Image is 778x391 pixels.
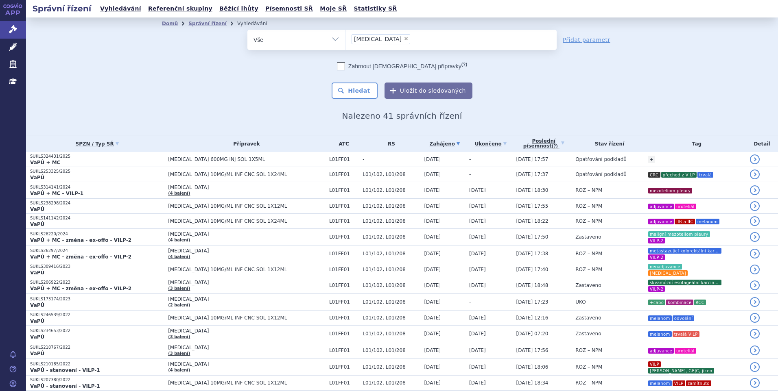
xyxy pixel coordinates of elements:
span: [DATE] 12:16 [516,315,548,321]
span: Opatřování podkladů [575,172,627,177]
a: + [648,156,655,163]
i: IIB a IIC [675,219,695,224]
i: adjuvance [648,219,674,224]
strong: VaPÚ [30,206,44,212]
span: L01FF01 [329,203,358,209]
span: Zastaveno [575,315,601,321]
span: - [363,156,420,162]
span: L01/102, L01/208 [363,364,420,370]
th: RS [358,135,420,152]
span: [DATE] [469,315,486,321]
i: [PERSON_NAME], GEJC, jícen [648,368,714,374]
th: Stav řízení [571,135,644,152]
strong: VaPÚ + MC [30,160,60,165]
p: SUKLS324431/2025 [30,154,164,159]
span: ROZ – NPM [575,364,602,370]
label: Zahrnout [DEMOGRAPHIC_DATA] přípravky [337,62,467,70]
span: L01FF01 [329,234,358,240]
i: uroteliál [675,204,696,209]
strong: VaPÚ [30,175,44,180]
span: L01/102, L01/208 [363,187,420,193]
a: Běžící lhůty [217,3,261,14]
a: (4 balení) [168,238,190,242]
strong: VaPÚ + MC - změna - ex-offo - VILP-2 [30,254,131,260]
i: melanom [696,219,719,224]
span: [DATE] [424,203,441,209]
span: [DATE] 17:55 [516,203,548,209]
a: Moje SŘ [317,3,349,14]
strong: VaPÚ + MC - změna - ex-offo - VILP-2 [30,286,131,291]
th: Tag [644,135,746,152]
a: (3 balení) [168,351,190,356]
span: [MEDICAL_DATA] 10MG/ML INF CNC SOL 1X12ML [168,267,325,272]
span: [DATE] 18:22 [516,218,548,224]
strong: VaPÚ [30,351,44,356]
i: VILP-2 [648,286,665,292]
a: Ukončeno [469,138,512,150]
span: UKO [575,299,586,305]
span: L01FF01 [329,172,358,177]
a: detail [750,297,760,307]
a: Správní řízení [188,21,227,26]
strong: VaPÚ [30,318,44,324]
span: L01FF01 [329,218,358,224]
i: metastazující kolorektální karcinom [648,248,721,254]
span: [DATE] 18:34 [516,380,548,386]
a: (4 balení) [168,254,190,259]
span: [DATE] [469,282,486,288]
a: detail [750,185,760,195]
a: detail [750,154,760,164]
a: detail [750,378,760,388]
span: [DATE] 17:37 [516,172,548,177]
span: [DATE] [469,348,486,353]
i: VILP [648,361,661,367]
strong: VaPÚ [30,334,44,340]
a: (2 balení) [168,303,190,307]
span: L01/102, L01/208 [363,172,420,177]
span: [DATE] [424,267,441,272]
span: [DATE] [469,331,486,337]
i: adjuvance [648,204,674,209]
th: Detail [746,135,778,152]
span: L01/102, L01/208 [363,282,420,288]
span: L01FF01 [329,348,358,353]
button: Hledat [332,83,378,99]
span: L01/102, L01/208 [363,218,420,224]
span: [MEDICAL_DATA] [168,185,325,190]
a: detail [750,216,760,226]
a: detail [750,280,760,290]
i: odvolání [673,315,695,321]
span: [DATE] 18:30 [516,187,548,193]
span: [DATE] 07:20 [516,331,548,337]
i: +cabo [648,300,665,305]
span: L01FF01 [329,380,358,386]
span: L01FF01 [329,267,358,272]
strong: VaPÚ [30,302,44,308]
span: [MEDICAL_DATA] [168,231,325,237]
span: [DATE] 17:38 [516,251,548,256]
i: maligní mezoteliom pleury [648,231,710,237]
span: [DATE] [424,156,441,162]
button: Uložit do sledovaných [385,83,472,99]
p: SUKLS314141/2024 [30,185,164,190]
abbr: (?) [461,62,467,67]
span: [DATE] [424,380,441,386]
p: SUKLS309416/2023 [30,264,164,269]
span: L01/102, L01/208 [363,348,420,353]
i: neoadjuvance [648,264,682,269]
span: [DATE] [424,282,441,288]
span: [DATE] [424,234,441,240]
span: ROZ – NPM [575,218,602,224]
span: [DATE] [424,315,441,321]
span: [MEDICAL_DATA] 10MG/ML INF CNC SOL 1X12ML [168,203,325,209]
i: melanom [648,331,672,337]
th: Přípravek [164,135,325,152]
p: SUKLS253325/2025 [30,169,164,174]
span: [DATE] 17:50 [516,234,548,240]
i: VILP-2 [648,254,665,260]
span: [MEDICAL_DATA] 10MG/ML INF CNC SOL 1X24ML [168,218,325,224]
i: trvalá VILP [673,331,699,337]
span: [DATE] [469,251,486,256]
span: [DATE] [469,203,486,209]
p: SUKLS206922/2023 [30,280,164,285]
